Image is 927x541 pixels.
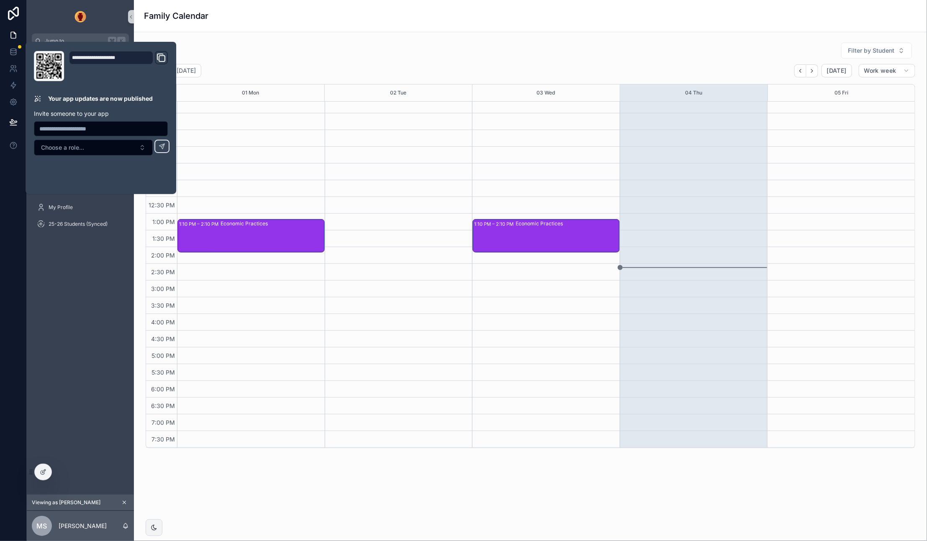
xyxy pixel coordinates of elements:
button: Jump to...K [32,33,129,48]
span: 7:30 PM [149,436,177,443]
span: Filter by Student [848,46,895,55]
button: Select Button [34,140,153,156]
span: 1:30 PM [150,235,177,242]
button: Work week [859,64,915,77]
span: 6:30 PM [149,402,177,409]
h1: Family Calendar [144,10,208,22]
span: K [118,38,125,44]
span: 7:00 PM [149,419,177,426]
p: Your app updates are now published [48,94,153,103]
span: 25-26 Students (Synced) [49,221,108,227]
p: [PERSON_NAME] [59,522,107,530]
span: Work week [864,67,896,74]
span: 4:30 PM [149,335,177,342]
span: 3:00 PM [149,285,177,292]
a: 25-26 Students (Synced) [32,217,129,232]
button: Select Button [841,43,912,59]
div: Domain and Custom Link [69,51,168,81]
button: 01 Mon [242,84,259,101]
div: 1:10 PM – 2:10 PM [179,220,221,228]
span: 2:30 PM [149,268,177,276]
div: Economic Practices [516,220,619,227]
div: 1:10 PM – 2:10 PMEconomic Practices [178,219,324,252]
button: Next [806,64,818,77]
span: 1:00 PM [150,218,177,225]
div: 1:10 PM – 2:10 PMEconomic Practices [473,219,619,252]
span: 4:00 PM [149,319,177,326]
button: Back [794,64,806,77]
span: [DATE] [827,67,847,74]
span: 6:00 PM [149,385,177,393]
a: My Profile [32,200,129,215]
span: Viewing as [PERSON_NAME] [32,499,100,506]
span: 3:30 PM [149,302,177,309]
span: Jump to... [45,38,105,44]
span: 12:30 PM [146,202,177,209]
span: 5:30 PM [149,369,177,376]
div: Economic Practices [221,220,324,227]
span: 5:00 PM [149,352,177,359]
button: 03 Wed [537,84,555,101]
img: App logo [74,10,87,23]
span: MS [37,521,47,531]
div: 1:10 PM – 2:10 PM [474,220,516,228]
span: 2:00 PM [149,252,177,259]
button: 05 Fri [835,84,848,101]
p: Invite someone to your app [34,110,168,118]
button: [DATE] [822,64,852,77]
button: 04 Thu [685,84,702,101]
span: Choose a role... [41,143,84,152]
button: 02 Tue [390,84,406,101]
span: My Profile [49,204,73,211]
